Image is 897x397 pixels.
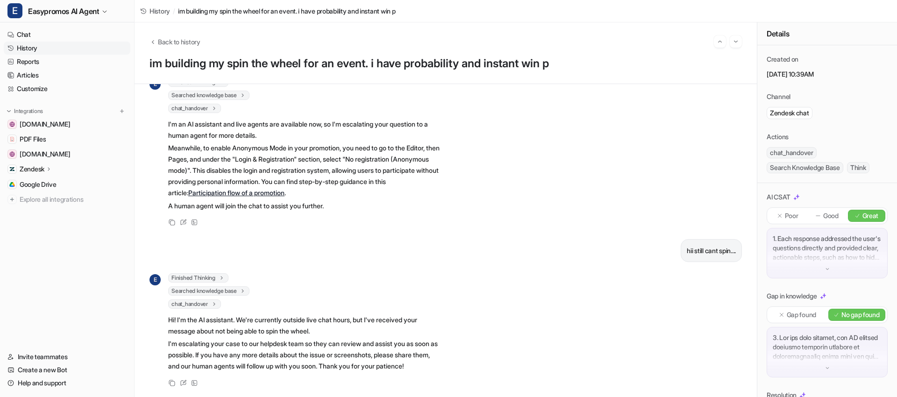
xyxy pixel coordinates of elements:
p: Gap in knowledge [767,291,817,301]
span: [DOMAIN_NAME] [20,149,70,159]
p: Created on [767,55,798,64]
p: Channel [767,92,790,101]
a: PDF FilesPDF Files [4,133,130,146]
p: Great [862,211,879,220]
p: Actions [767,132,789,142]
span: chat_handover [168,104,221,113]
a: Help and support [4,376,130,390]
span: Finished Thinking [168,273,228,283]
span: Back to history [158,37,200,47]
a: Chat [4,28,130,41]
a: Customize [4,82,130,95]
a: History [140,6,170,16]
img: www.easypromosapp.com [9,151,15,157]
p: hii still cant spin.... [687,245,736,256]
p: Integrations [14,107,43,115]
a: Google DriveGoogle Drive [4,178,130,191]
button: Go to previous session [714,35,726,48]
a: Invite teammates [4,350,130,363]
span: Easypromos AI Agent [28,5,99,18]
a: History [4,42,130,55]
p: I'm an AI assistant and live agents are available now, so I'm escalating your question to a human... [168,119,441,141]
a: Explore all integrations [4,193,130,206]
p: Zendesk [20,164,44,174]
div: Details [757,22,897,45]
a: Create a new Bot [4,363,130,376]
img: expand menu [6,108,12,114]
img: Google Drive [9,182,15,187]
p: Hi! I'm the AI assistant. We're currently outside live chat hours, but I've received your message... [168,314,441,337]
button: Integrations [4,106,46,116]
span: chat_handover [168,299,221,309]
button: Back to history [149,37,200,47]
span: History [149,6,170,16]
a: Articles [4,69,130,82]
p: [DATE] 10:39AM [767,70,888,79]
span: E [149,78,161,90]
p: Gap found [787,310,816,319]
img: down-arrow [824,365,831,371]
p: 3. Lor ips dolo sitamet, con AD elitsed doeiusmo temporin utlabore et doloremagnaaliq enima mini ... [773,333,882,361]
span: Searched knowledge base [168,286,249,296]
h1: im building my spin the wheel for an event. i have probability and instant win p [149,57,742,71]
span: chat_handover [767,147,817,158]
img: easypromos-apiref.redoc.ly [9,121,15,127]
a: www.easypromosapp.com[DOMAIN_NAME] [4,148,130,161]
span: E [149,274,161,285]
p: Poor [785,211,798,220]
a: easypromos-apiref.redoc.ly[DOMAIN_NAME] [4,118,130,131]
a: Reports [4,55,130,68]
img: Previous session [717,37,723,46]
img: menu_add.svg [119,108,125,114]
a: Participation flow of a promotion [188,189,285,197]
span: PDF Files [20,135,46,144]
p: 1. Each response addressed the user's questions directly and provided clear, actionable steps, su... [773,234,882,262]
p: Zendesk chat [770,108,809,118]
span: / [173,6,175,16]
p: Good [823,211,839,220]
button: Go to next session [730,35,742,48]
img: down-arrow [824,266,831,272]
span: E [7,3,22,18]
img: explore all integrations [7,195,17,204]
span: im building my spin the wheel for an event. i have probability and instant win p [178,6,396,16]
img: Zendesk [9,166,15,172]
span: Google Drive [20,180,57,189]
span: [DOMAIN_NAME] [20,120,70,129]
span: Search Knowledge Base [767,162,843,173]
img: Next session [733,37,739,46]
p: A human agent will join the chat to assist you further. [168,200,441,212]
p: AI CSAT [767,192,790,202]
img: PDF Files [9,136,15,142]
p: I'm escalating your case to our helpdesk team so they can review and assist you as soon as possib... [168,338,441,372]
span: Think [847,162,869,173]
span: Searched knowledge base [168,91,249,100]
span: Explore all integrations [20,192,127,207]
p: No gap found [841,310,880,319]
p: Meanwhile, to enable Anonymous Mode in your promotion, you need to go to the Editor, then Pages, ... [168,142,441,198]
